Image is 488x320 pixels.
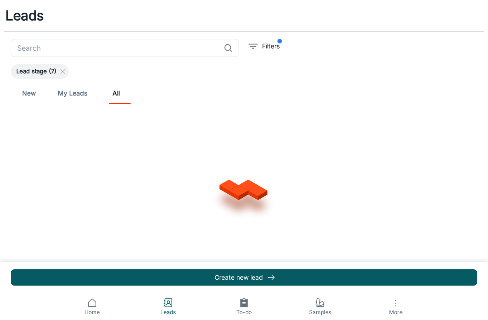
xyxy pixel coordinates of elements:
a: To-do [206,293,282,320]
p: Filters [262,41,280,51]
button: filter [246,39,282,53]
span: Samples [287,308,352,316]
button: More [358,293,434,320]
span: Lead stage (7) [11,67,62,76]
span: More [363,309,428,315]
a: All [105,82,127,104]
input: Search [11,39,220,57]
h1: Leads [5,5,44,26]
a: Home [54,293,130,320]
a: Leads [130,293,206,320]
a: Samples [282,293,358,320]
span: To-do [211,308,277,316]
button: Create new lead [11,269,477,286]
div: Lead stage (7) [11,64,69,79]
a: New [18,82,40,104]
span: Home [60,308,125,316]
a: My Leads [58,82,87,104]
span: Leads [136,308,201,316]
